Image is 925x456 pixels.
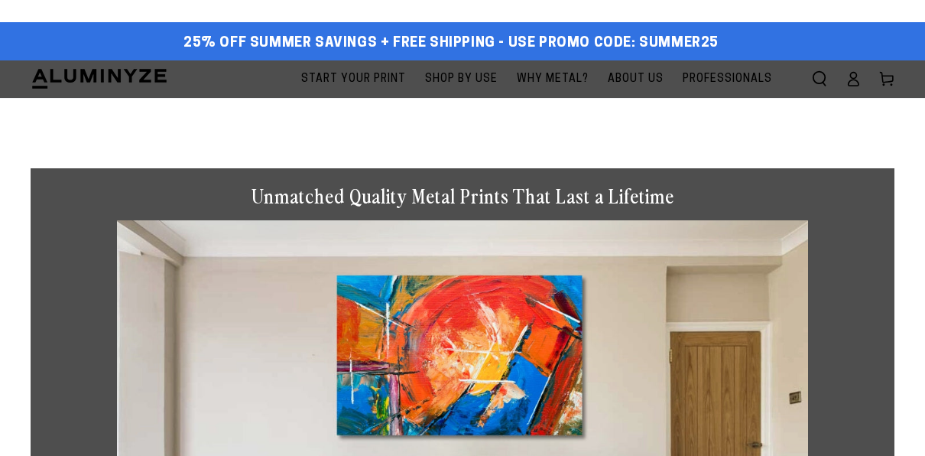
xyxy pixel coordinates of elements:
a: Why Metal? [509,60,596,98]
span: Start Your Print [301,70,406,89]
span: About Us [608,70,664,89]
span: 25% off Summer Savings + Free Shipping - Use Promo Code: SUMMER25 [183,35,719,52]
a: Start Your Print [294,60,414,98]
a: Professionals [675,60,780,98]
span: Why Metal? [517,70,589,89]
h1: Unmatched Quality Metal Prints That Last a Lifetime [117,184,808,209]
span: Professionals [683,70,772,89]
a: Shop By Use [417,60,505,98]
summary: Search our site [803,62,836,96]
a: About Us [600,60,671,98]
img: Aluminyze [31,67,168,90]
h1: Metal Prints [31,98,894,138]
span: Shop By Use [425,70,498,89]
